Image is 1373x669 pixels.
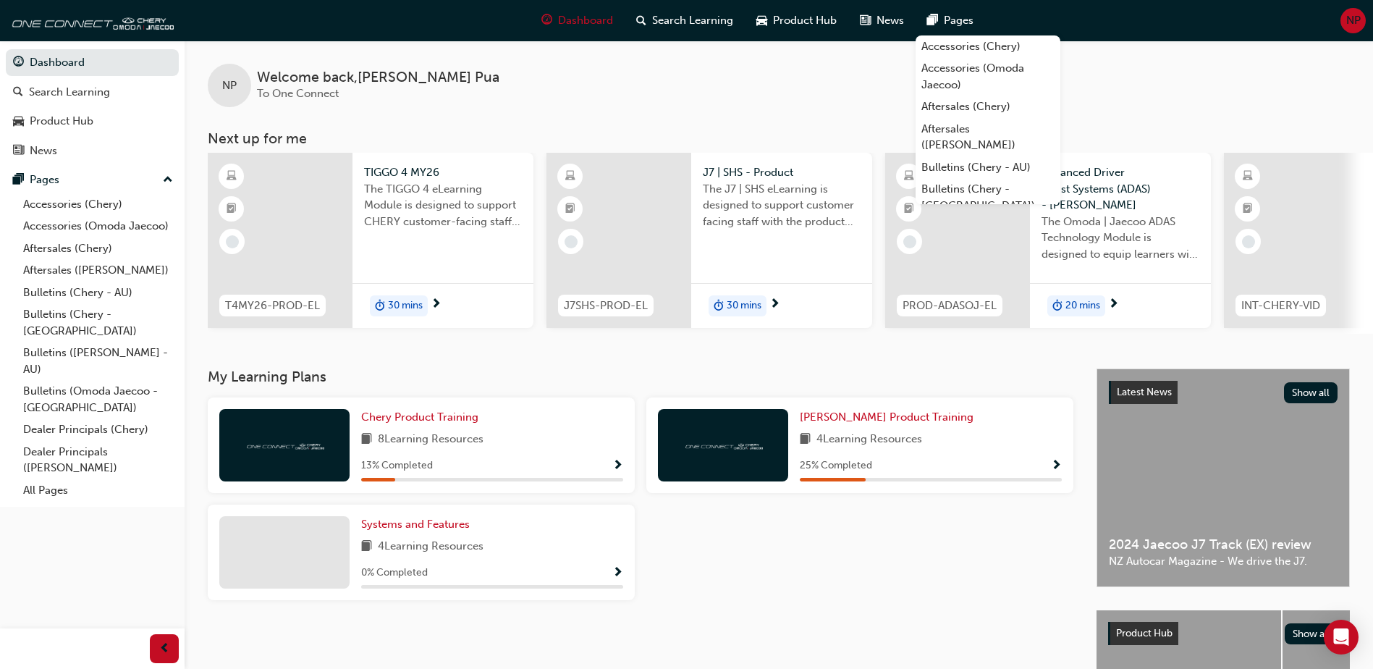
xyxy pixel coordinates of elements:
button: Show all [1284,382,1338,403]
span: TIGGO 4 MY26 [364,164,522,181]
img: oneconnect [683,438,763,452]
span: news-icon [860,12,871,30]
span: 2024 Jaecoo J7 Track (EX) review [1109,537,1338,553]
span: NP [222,77,237,94]
div: Open Intercom Messenger [1324,620,1359,655]
span: duration-icon [1052,297,1063,316]
span: duration-icon [714,297,724,316]
span: 4 Learning Resources [816,431,922,449]
a: Accessories (Chery) [17,193,179,216]
span: 13 % Completed [361,458,433,474]
span: Product Hub [1116,627,1173,639]
a: Accessories (Chery) [916,35,1060,58]
a: car-iconProduct Hub [745,6,848,35]
span: learningRecordVerb_NONE-icon [226,235,239,248]
span: 30 mins [727,298,761,314]
span: 8 Learning Resources [378,431,483,449]
span: learningResourceType_ELEARNING-icon [904,167,914,186]
button: Show Progress [612,564,623,582]
a: guage-iconDashboard [530,6,625,35]
a: [PERSON_NAME] Product Training [800,409,979,426]
span: booktick-icon [565,200,575,219]
span: car-icon [13,115,24,128]
span: INT-CHERY-VID [1241,298,1320,314]
span: book-icon [361,538,372,556]
span: Advanced Driver Assist Systems (ADAS) - [PERSON_NAME] [1042,164,1199,214]
span: The J7 | SHS eLearning is designed to support customer facing staff with the product and sales in... [703,181,861,230]
span: learningRecordVerb_NONE-icon [565,235,578,248]
span: guage-icon [13,56,24,70]
h3: Next up for me [185,130,1373,147]
a: Bulletins (Omoda Jaecoo - [GEOGRAPHIC_DATA]) [17,380,179,418]
a: Search Learning [6,79,179,106]
a: News [6,138,179,164]
span: 0 % Completed [361,565,428,581]
span: Show Progress [1051,460,1062,473]
a: pages-iconPages [916,6,985,35]
a: news-iconNews [848,6,916,35]
span: next-icon [769,298,780,311]
span: PROD-ADASOJ-EL [903,298,997,314]
a: All Pages [17,479,179,502]
button: Pages [6,167,179,193]
span: news-icon [13,145,24,158]
a: Bulletins (Chery - [GEOGRAPHIC_DATA]) [17,303,179,342]
button: Show Progress [1051,457,1062,475]
span: Welcome back , [PERSON_NAME] Pua [257,70,499,86]
span: NP [1346,12,1361,29]
span: Dashboard [558,12,613,29]
span: News [876,12,904,29]
span: learningRecordVerb_NONE-icon [903,235,916,248]
span: pages-icon [927,12,938,30]
span: learningRecordVerb_NONE-icon [1242,235,1255,248]
button: NP [1340,8,1366,33]
a: Aftersales ([PERSON_NAME]) [17,259,179,282]
span: learningResourceType_ELEARNING-icon [565,167,575,186]
span: learningResourceType_ELEARNING-icon [227,167,237,186]
span: Show Progress [612,460,623,473]
span: The Omoda | Jaecoo ADAS Technology Module is designed to equip learners with essential knowledge ... [1042,214,1199,263]
img: oneconnect [245,438,324,452]
span: Latest News [1117,386,1172,398]
span: car-icon [756,12,767,30]
a: oneconnect [7,6,174,35]
a: Bulletins (Chery - AU) [17,282,179,304]
span: booktick-icon [227,200,237,219]
span: T4MY26-PROD-EL [225,298,320,314]
span: learningResourceType_ELEARNING-icon [1243,167,1253,186]
a: Bulletins (Chery - AU) [916,156,1060,179]
div: News [30,143,57,159]
span: Pages [944,12,973,29]
span: next-icon [431,298,442,311]
a: Aftersales ([PERSON_NAME]) [916,118,1060,156]
div: Pages [30,172,59,188]
span: search-icon [636,12,646,30]
a: search-iconSearch Learning [625,6,745,35]
span: 20 mins [1065,298,1100,314]
button: Show Progress [612,457,623,475]
span: 25 % Completed [800,458,872,474]
h3: My Learning Plans [208,369,1073,385]
span: Show Progress [612,567,623,580]
span: next-icon [1108,298,1119,311]
span: pages-icon [13,174,24,187]
a: Accessories (Omoda Jaecoo) [17,215,179,237]
a: Dealer Principals (Chery) [17,418,179,441]
a: Bulletins (Chery - [GEOGRAPHIC_DATA]) [916,178,1060,216]
span: Systems and Features [361,518,470,531]
span: search-icon [13,86,23,99]
a: Bulletins ([PERSON_NAME] - AU) [17,342,179,380]
button: Show all [1285,623,1339,644]
span: Product Hub [773,12,837,29]
span: book-icon [361,431,372,449]
span: book-icon [800,431,811,449]
span: booktick-icon [904,200,914,219]
a: Aftersales (Chery) [17,237,179,260]
a: Chery Product Training [361,409,484,426]
span: Chery Product Training [361,411,478,424]
a: Product Hub [6,108,179,135]
span: 30 mins [388,298,423,314]
a: Dashboard [6,49,179,76]
button: DashboardSearch LearningProduct HubNews [6,46,179,167]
